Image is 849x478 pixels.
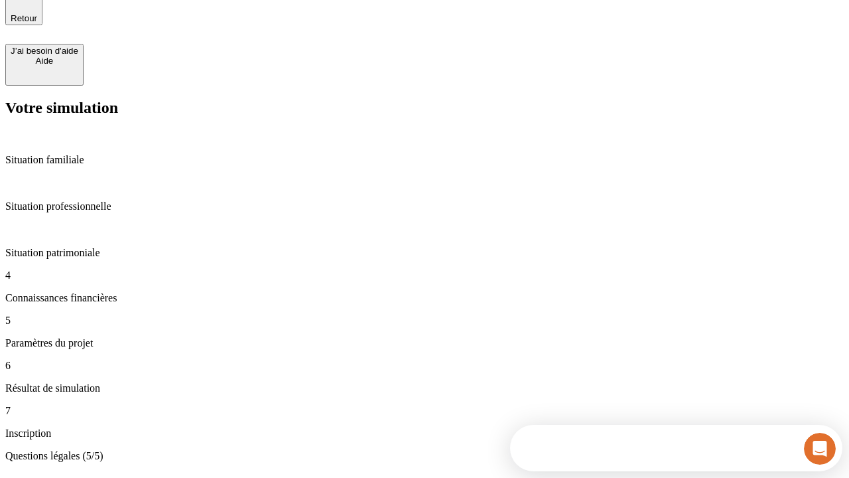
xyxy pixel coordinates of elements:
[11,56,78,66] div: Aide
[804,433,836,465] iframe: Intercom live chat
[5,200,844,212] p: Situation professionnelle
[5,270,844,281] p: 4
[510,425,842,471] iframe: Intercom live chat discovery launcher
[5,382,844,394] p: Résultat de simulation
[11,46,78,56] div: J’ai besoin d'aide
[5,315,844,327] p: 5
[5,405,844,417] p: 7
[5,247,844,259] p: Situation patrimoniale
[5,99,844,117] h2: Votre simulation
[5,292,844,304] p: Connaissances financières
[5,450,844,462] p: Questions légales (5/5)
[5,337,844,349] p: Paramètres du projet
[5,428,844,439] p: Inscription
[11,13,37,23] span: Retour
[5,154,844,166] p: Situation familiale
[5,44,84,86] button: J’ai besoin d'aideAide
[5,360,844,372] p: 6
